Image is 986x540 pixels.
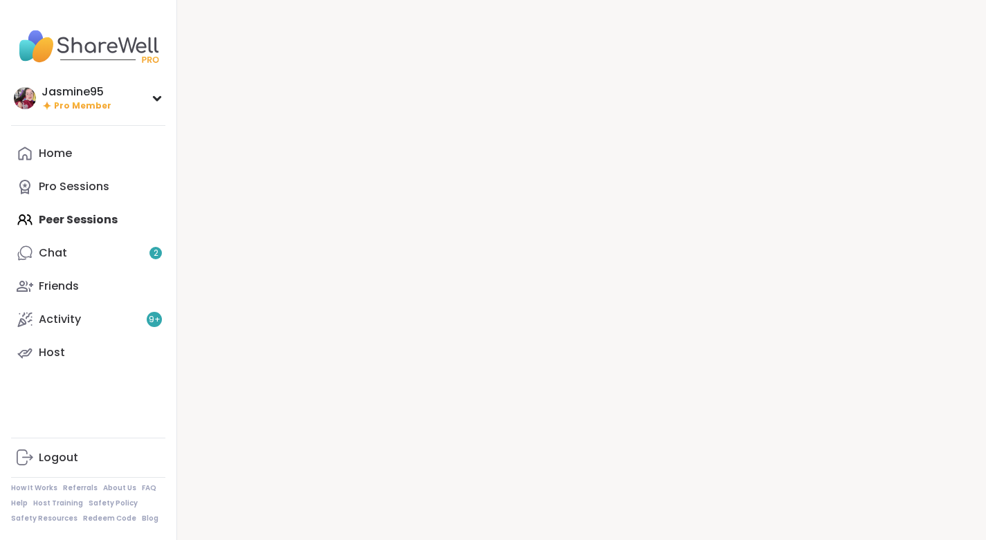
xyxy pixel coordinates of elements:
span: Pro Member [54,100,111,112]
div: Host [39,345,65,360]
a: Safety Resources [11,514,77,523]
a: Activity9+ [11,303,165,336]
div: Jasmine95 [42,84,111,100]
div: Pro Sessions [39,179,109,194]
a: About Us [103,483,136,493]
a: Redeem Code [83,514,136,523]
a: Host Training [33,499,83,508]
a: Chat2 [11,236,165,270]
a: Referrals [63,483,98,493]
a: Pro Sessions [11,170,165,203]
span: 2 [154,248,158,259]
a: Help [11,499,28,508]
div: Activity [39,312,81,327]
a: Host [11,336,165,369]
div: Friends [39,279,79,294]
a: Home [11,137,165,170]
span: 9 + [149,314,161,326]
div: Chat [39,245,67,261]
a: Friends [11,270,165,303]
img: ShareWell Nav Logo [11,22,165,71]
div: Home [39,146,72,161]
img: Jasmine95 [14,87,36,109]
a: How It Works [11,483,57,493]
a: Safety Policy [89,499,138,508]
a: Blog [142,514,158,523]
a: Logout [11,441,165,474]
div: Logout [39,450,78,465]
a: FAQ [142,483,156,493]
